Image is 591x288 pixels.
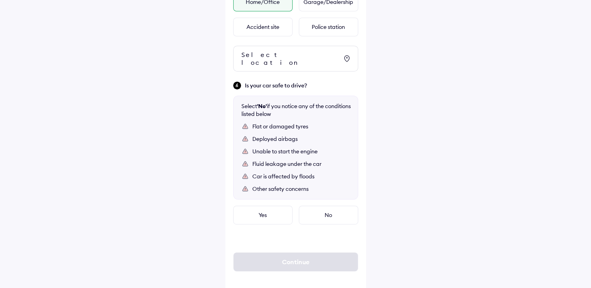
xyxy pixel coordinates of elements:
[233,18,293,36] div: Accident site
[252,135,350,143] div: Deployed airbags
[252,160,350,168] div: Fluid leakage under the car
[245,82,358,89] span: Is your car safe to drive?
[257,103,267,110] b: 'No'
[241,51,338,66] div: Select location
[252,123,350,130] div: Flat or damaged tyres
[241,102,351,118] div: Select if you notice any of the conditions listed below
[252,185,350,193] div: Other safety concerns
[252,172,350,180] div: Car is affected by floods
[299,18,358,36] div: Police station
[252,148,350,155] div: Unable to start the engine
[233,206,293,224] div: Yes
[299,206,358,224] div: No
